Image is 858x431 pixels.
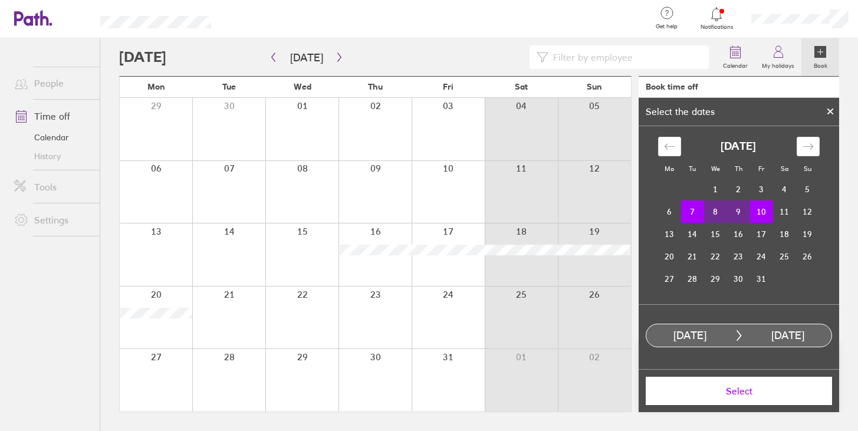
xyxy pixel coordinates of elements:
td: Choose Wednesday, October 15, 2025 as your check-in date. It’s available. [704,223,727,245]
small: We [711,164,720,173]
div: Select the dates [639,106,722,117]
a: People [5,71,100,95]
span: Notifications [698,24,736,31]
td: Choose Saturday, October 25, 2025 as your check-in date. It’s available. [773,245,796,268]
td: Choose Saturday, October 18, 2025 as your check-in date. It’s available. [773,223,796,245]
a: Tools [5,175,100,199]
span: Get help [647,23,686,30]
small: Sa [781,164,788,173]
a: History [5,147,100,166]
td: Choose Sunday, October 19, 2025 as your check-in date. It’s available. [796,223,819,245]
span: Fri [443,82,453,91]
input: Filter by employee [548,46,702,68]
td: Choose Sunday, October 26, 2025 as your check-in date. It’s available. [796,245,819,268]
td: Choose Monday, October 27, 2025 as your check-in date. It’s available. [658,268,681,290]
td: Choose Monday, October 13, 2025 as your check-in date. It’s available. [658,223,681,245]
td: Choose Sunday, October 12, 2025 as your check-in date. It’s available. [796,200,819,223]
label: My holidays [755,59,801,70]
span: Sat [515,82,528,91]
span: Thu [368,82,383,91]
span: Wed [294,82,311,91]
td: Selected. Thursday, October 9, 2025 [727,200,750,223]
a: My holidays [755,38,801,76]
td: Choose Wednesday, October 22, 2025 as your check-in date. It’s available. [704,245,727,268]
div: [DATE] [646,330,734,342]
td: Choose Wednesday, October 1, 2025 as your check-in date. It’s available. [704,178,727,200]
td: Choose Saturday, October 11, 2025 as your check-in date. It’s available. [773,200,796,223]
td: Choose Saturday, October 4, 2025 as your check-in date. It’s available. [773,178,796,200]
a: Time off [5,104,100,128]
td: Choose Friday, October 3, 2025 as your check-in date. It’s available. [750,178,773,200]
span: Sun [587,82,602,91]
a: Calendar [716,38,755,76]
small: Tu [689,164,696,173]
span: Tue [222,82,236,91]
small: Mo [665,164,674,173]
small: Su [804,164,811,173]
button: Select [646,377,832,405]
td: Selected as start date. Tuesday, October 7, 2025 [681,200,704,223]
td: Choose Tuesday, October 21, 2025 as your check-in date. It’s available. [681,245,704,268]
small: Fr [758,164,764,173]
a: Settings [5,208,100,232]
span: Mon [147,82,165,91]
td: Choose Wednesday, October 29, 2025 as your check-in date. It’s available. [704,268,727,290]
a: Book [801,38,839,76]
div: Move forward to switch to the next month. [797,137,820,156]
td: Choose Tuesday, October 14, 2025 as your check-in date. It’s available. [681,223,704,245]
td: Choose Thursday, October 23, 2025 as your check-in date. It’s available. [727,245,750,268]
div: [DATE] [744,330,831,342]
div: Move backward to switch to the previous month. [658,137,681,156]
td: Choose Thursday, October 16, 2025 as your check-in date. It’s available. [727,223,750,245]
td: Choose Monday, October 20, 2025 as your check-in date. It’s available. [658,245,681,268]
div: Book time off [646,82,698,91]
td: Choose Sunday, October 5, 2025 as your check-in date. It’s available. [796,178,819,200]
td: Choose Monday, October 6, 2025 as your check-in date. It’s available. [658,200,681,223]
div: Calendar [645,126,833,304]
label: Book [807,59,834,70]
td: Selected as end date. Friday, October 10, 2025 [750,200,773,223]
td: Choose Friday, October 24, 2025 as your check-in date. It’s available. [750,245,773,268]
span: Select [654,386,824,396]
small: Th [735,164,742,173]
a: Notifications [698,6,736,31]
strong: [DATE] [721,140,756,153]
td: Choose Thursday, October 30, 2025 as your check-in date. It’s available. [727,268,750,290]
td: Choose Friday, October 31, 2025 as your check-in date. It’s available. [750,268,773,290]
a: Calendar [5,128,100,147]
button: [DATE] [281,48,333,67]
td: Selected. Wednesday, October 8, 2025 [704,200,727,223]
td: Choose Thursday, October 2, 2025 as your check-in date. It’s available. [727,178,750,200]
td: Choose Friday, October 17, 2025 as your check-in date. It’s available. [750,223,773,245]
td: Choose Tuesday, October 28, 2025 as your check-in date. It’s available. [681,268,704,290]
label: Calendar [716,59,755,70]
